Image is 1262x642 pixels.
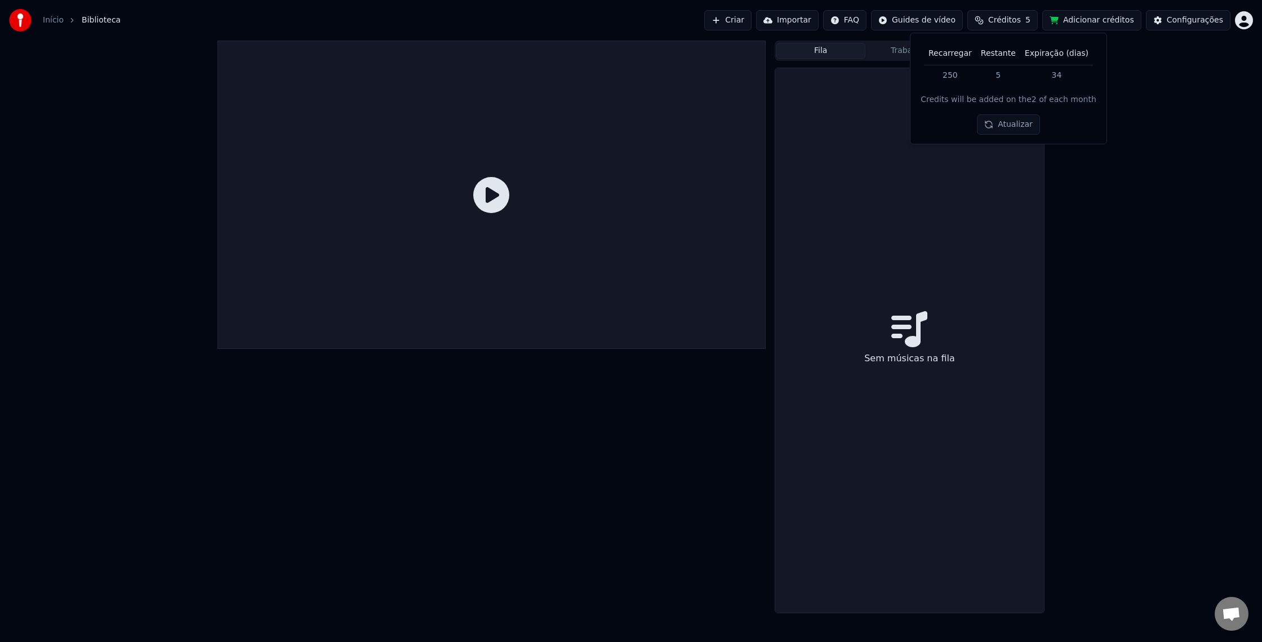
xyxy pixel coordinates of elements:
[871,10,963,30] button: Guides de vídeo
[1146,10,1230,30] button: Configurações
[82,15,121,26] span: Biblioteca
[43,15,121,26] nav: breadcrumb
[976,65,1020,85] td: 5
[756,10,819,30] button: Importar
[967,10,1038,30] button: Créditos5
[1025,15,1030,26] span: 5
[924,65,976,85] td: 250
[1167,15,1223,26] div: Configurações
[1215,597,1248,631] a: Open chat
[977,114,1040,135] button: Atualizar
[921,94,1096,105] div: Credits will be added on the 2 of each month
[823,10,866,30] button: FAQ
[704,10,752,30] button: Criar
[988,15,1021,26] span: Créditos
[860,347,959,370] div: Sem músicas na fila
[1042,10,1141,30] button: Adicionar créditos
[1020,42,1093,65] th: Expiração (dias)
[1020,65,1093,85] td: 34
[776,43,865,59] button: Fila
[9,9,32,32] img: youka
[865,43,954,59] button: Trabalhos
[976,42,1020,65] th: Restante
[924,42,976,65] th: Recarregar
[43,15,64,26] a: Início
